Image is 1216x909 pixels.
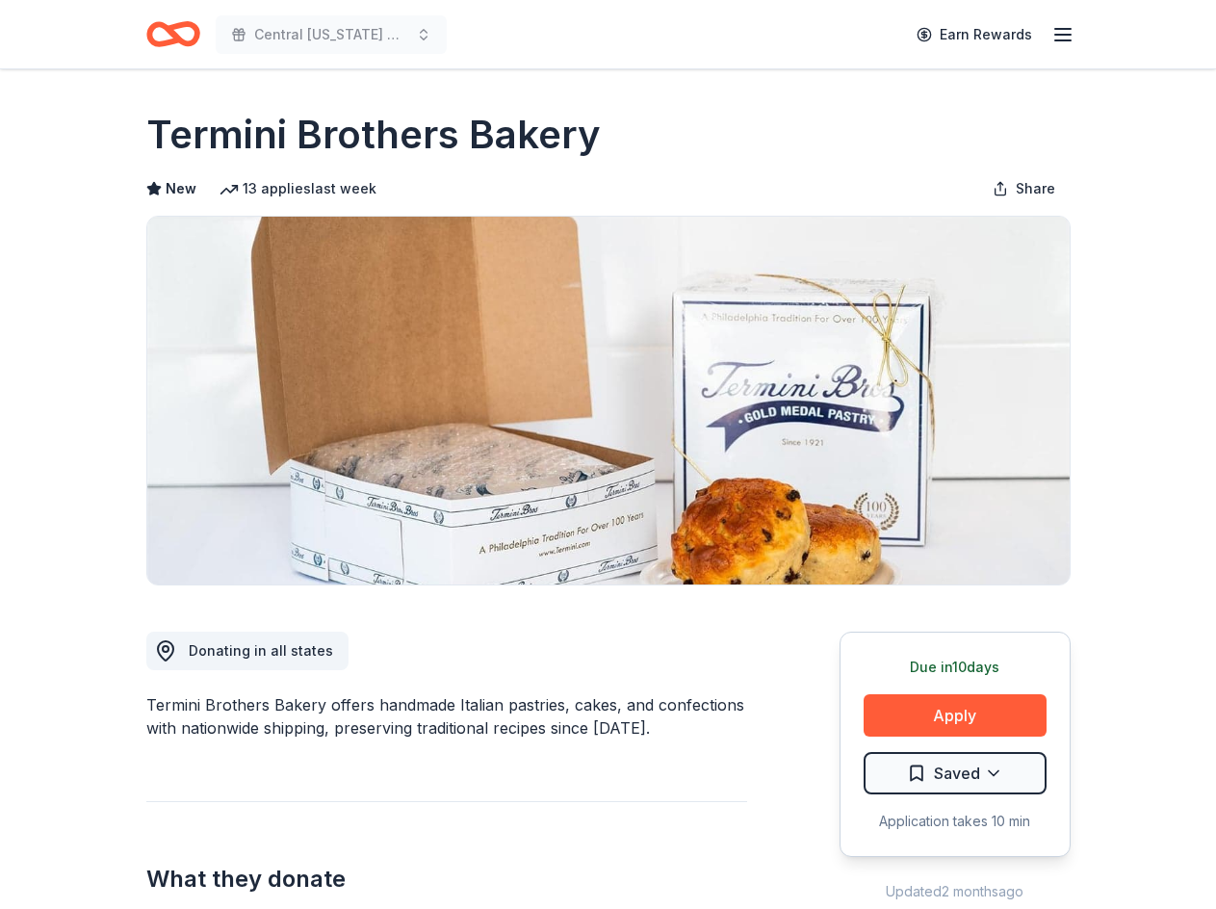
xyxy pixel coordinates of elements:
span: Donating in all states [189,642,333,659]
span: New [166,177,196,200]
span: Saved [934,761,980,786]
div: Due in 10 days [864,656,1047,679]
a: Earn Rewards [905,17,1044,52]
a: Home [146,12,200,57]
div: Updated 2 months ago [840,880,1071,903]
button: Share [977,169,1071,208]
button: Central [US_STATE] Walk for PKD [216,15,447,54]
span: Share [1016,177,1055,200]
div: Termini Brothers Bakery offers handmade Italian pastries, cakes, and confections with nationwide ... [146,693,747,740]
button: Saved [864,752,1047,794]
h1: Termini Brothers Bakery [146,108,601,162]
span: Central [US_STATE] Walk for PKD [254,23,408,46]
div: 13 applies last week [220,177,376,200]
img: Image for Termini Brothers Bakery [147,217,1070,584]
button: Apply [864,694,1047,737]
div: Application takes 10 min [864,810,1047,833]
h2: What they donate [146,864,747,895]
